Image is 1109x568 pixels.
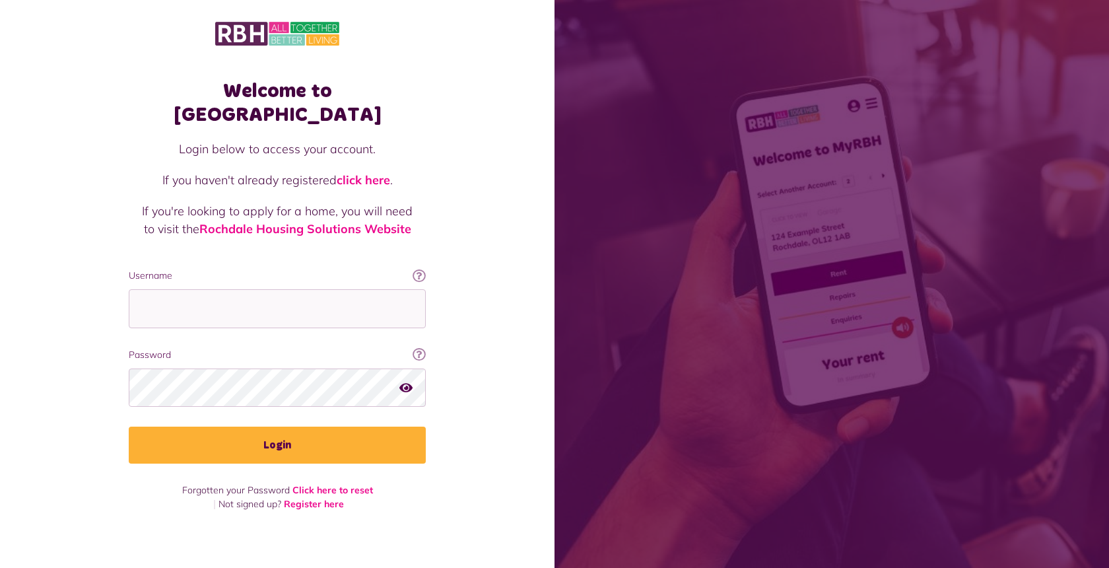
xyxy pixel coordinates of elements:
label: Password [129,348,426,362]
a: click here [337,172,390,188]
button: Login [129,427,426,464]
a: Rochdale Housing Solutions Website [199,221,411,236]
span: Not signed up? [218,498,281,510]
label: Username [129,269,426,283]
p: If you're looking to apply for a home, you will need to visit the [142,202,413,238]
a: Register here [284,498,344,510]
h1: Welcome to [GEOGRAPHIC_DATA] [129,79,426,127]
p: If you haven't already registered . [142,171,413,189]
p: Login below to access your account. [142,140,413,158]
span: Forgotten your Password [182,484,290,496]
a: Click here to reset [292,484,373,496]
img: MyRBH [215,20,339,48]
